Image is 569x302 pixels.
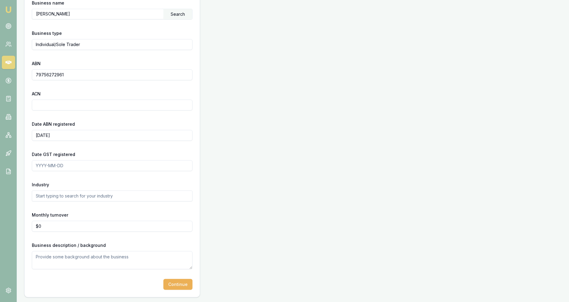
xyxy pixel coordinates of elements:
[32,152,75,157] label: Date GST registered
[32,182,49,187] label: Industry
[32,221,192,232] input: $
[32,243,106,248] label: Business description / background
[32,160,192,171] input: YYYY-MM-DD
[5,6,12,13] img: emu-icon-u.png
[32,61,41,66] label: ABN
[32,31,62,36] label: Business type
[163,9,192,19] div: Search
[32,0,64,5] label: Business name
[32,121,75,127] label: Date ABN registered
[32,130,192,141] input: YYYY-MM-DD
[32,9,163,19] input: Enter business name
[32,212,68,217] label: Monthly turnover
[32,191,192,201] input: Start typing to search for your industry
[32,91,41,96] label: ACN
[163,279,192,290] button: Continue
